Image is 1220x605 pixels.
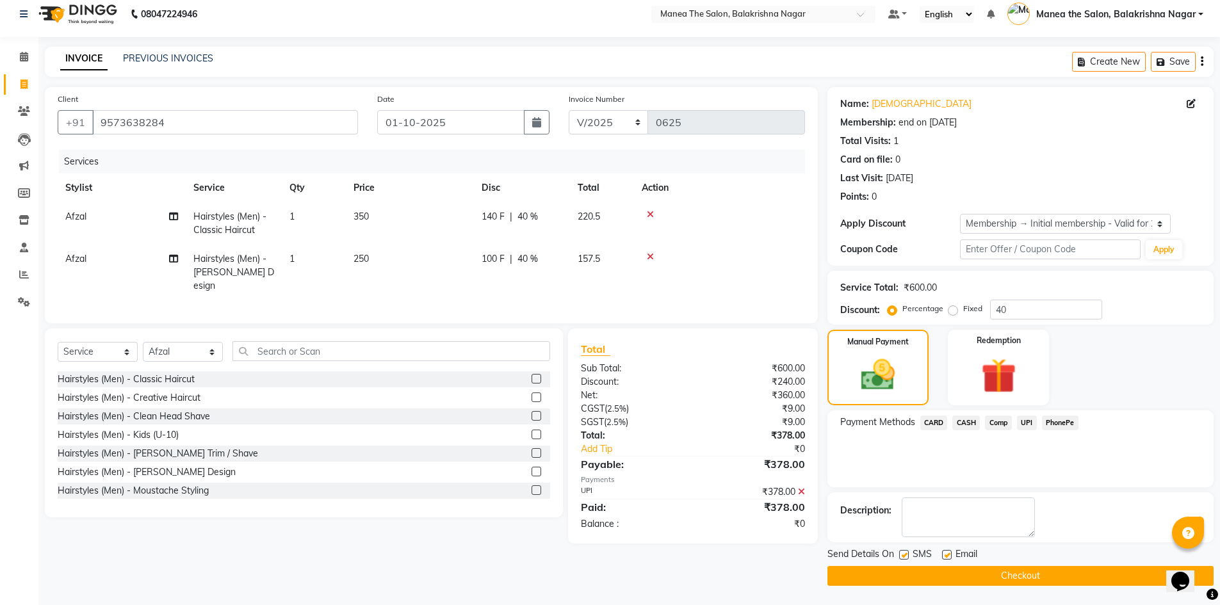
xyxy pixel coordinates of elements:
[840,172,883,185] div: Last Visit:
[58,428,179,442] div: Hairstyles (Men) - Kids (U-10)
[840,303,880,317] div: Discount:
[58,391,200,405] div: Hairstyles (Men) - Creative Haircut
[569,93,624,105] label: Invoice Number
[960,239,1141,259] input: Enter Offer / Coupon Code
[840,116,896,129] div: Membership:
[571,429,693,442] div: Total:
[571,415,693,429] div: ( )
[581,343,610,356] span: Total
[578,253,600,264] span: 157.5
[893,134,899,148] div: 1
[92,110,358,134] input: Search by Name/Mobile/Email/Code
[840,134,891,148] div: Total Visits:
[920,415,948,430] span: CARD
[693,415,815,429] div: ₹9.00
[58,110,94,134] button: +91
[1146,240,1182,259] button: Apply
[847,336,909,348] label: Manual Payment
[1072,52,1146,72] button: Create New
[58,173,186,202] th: Stylist
[607,403,626,414] span: 2.5%
[289,253,295,264] span: 1
[693,517,815,531] div: ₹0
[571,375,693,389] div: Discount:
[827,547,894,563] span: Send Details On
[902,303,943,314] label: Percentage
[827,566,1214,586] button: Checkout
[578,211,600,222] span: 220.5
[1007,3,1030,25] img: Manea the Salon, Balakrishna Nagar
[840,243,961,256] div: Coupon Code
[693,499,815,515] div: ₹378.00
[571,517,693,531] div: Balance :
[60,47,108,70] a: INVOICE
[282,173,346,202] th: Qty
[970,354,1027,398] img: _gift.svg
[58,447,258,460] div: Hairstyles (Men) - [PERSON_NAME] Trim / Shave
[571,499,693,515] div: Paid:
[193,211,266,236] span: Hairstyles (Men) - Classic Haircut
[840,504,891,517] div: Description:
[952,415,980,430] span: CASH
[571,485,693,499] div: UPI
[693,429,815,442] div: ₹378.00
[65,211,86,222] span: Afzal
[571,389,693,402] div: Net:
[693,389,815,402] div: ₹360.00
[713,442,815,456] div: ₹0
[474,173,570,202] th: Disc
[517,210,538,223] span: 40 %
[186,173,282,202] th: Service
[850,355,906,394] img: _cash.svg
[232,341,550,361] input: Search or Scan
[570,173,634,202] th: Total
[634,173,805,202] th: Action
[571,456,693,472] div: Payable:
[289,211,295,222] span: 1
[581,403,605,414] span: CGST
[58,484,209,497] div: Hairstyles (Men) - Moustache Styling
[58,373,195,386] div: Hairstyles (Men) - Classic Haircut
[693,485,815,499] div: ₹378.00
[963,303,982,314] label: Fixed
[1017,415,1037,430] span: UPI
[840,415,915,429] span: Payment Methods
[58,465,236,479] div: Hairstyles (Men) - [PERSON_NAME] Design
[510,252,512,266] span: |
[581,416,604,428] span: SGST
[1151,52,1196,72] button: Save
[65,253,86,264] span: Afzal
[693,456,815,472] div: ₹378.00
[693,402,815,415] div: ₹9.00
[58,410,210,423] div: Hairstyles (Men) - Clean Head Shave
[346,173,474,202] th: Price
[872,97,972,111] a: [DEMOGRAPHIC_DATA]
[1166,554,1207,592] iframe: chat widget
[886,172,913,185] div: [DATE]
[840,97,869,111] div: Name:
[985,415,1012,430] span: Comp
[510,210,512,223] span: |
[354,211,369,222] span: 350
[571,442,713,456] a: Add Tip
[482,252,505,266] span: 100 F
[840,217,961,230] div: Apply Discount
[840,281,899,294] div: Service Total:
[1042,415,1078,430] span: PhonePe
[377,93,394,105] label: Date
[571,362,693,375] div: Sub Total:
[59,150,815,173] div: Services
[571,402,693,415] div: ( )
[693,362,815,375] div: ₹600.00
[895,153,900,166] div: 0
[693,375,815,389] div: ₹240.00
[956,547,977,563] span: Email
[354,253,369,264] span: 250
[872,190,877,204] div: 0
[193,253,274,291] span: Hairstyles (Men) - [PERSON_NAME] Design
[904,281,937,294] div: ₹600.00
[482,210,505,223] span: 140 F
[1036,8,1196,21] span: Manea the Salon, Balakrishna Nagar
[517,252,538,266] span: 40 %
[58,93,78,105] label: Client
